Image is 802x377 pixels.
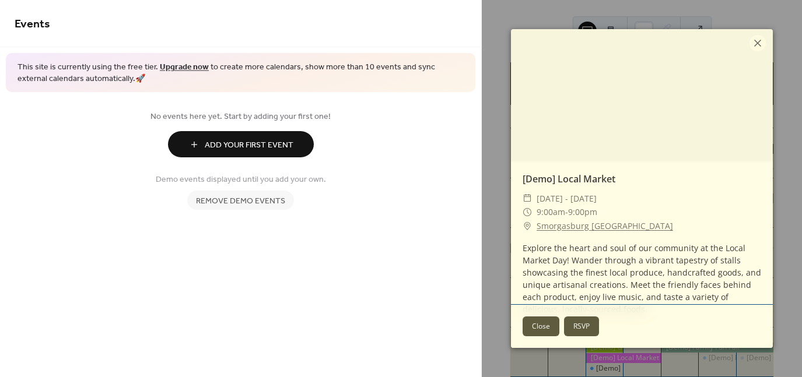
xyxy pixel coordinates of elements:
div: ​ [523,192,532,206]
div: ​ [523,219,532,233]
div: ​ [523,205,532,219]
a: Add Your First Event [15,131,467,157]
span: Demo events displayed until you add your own. [156,174,326,186]
button: Remove demo events [187,191,294,210]
span: No events here yet. Start by adding your first one! [15,111,467,123]
div: Explore the heart and soul of our community at the Local Market Day! Wander through a vibrant tap... [511,242,773,315]
a: Smorgasburg [GEOGRAPHIC_DATA] [537,219,673,233]
span: 9:00pm [568,206,597,217]
span: Add Your First Event [205,139,293,151]
button: Close [523,316,559,336]
span: 9:00am [537,206,565,217]
span: Events [15,13,50,36]
span: Remove demo events [196,195,285,207]
a: Upgrade now [160,59,209,75]
button: Add Your First Event [168,131,314,157]
span: - [565,206,568,217]
span: [DATE] - [DATE] [537,192,597,206]
div: [Demo] Local Market [511,172,773,186]
span: This site is currently using the free tier. to create more calendars, show more than 10 events an... [17,62,464,84]
button: RSVP [564,316,599,336]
